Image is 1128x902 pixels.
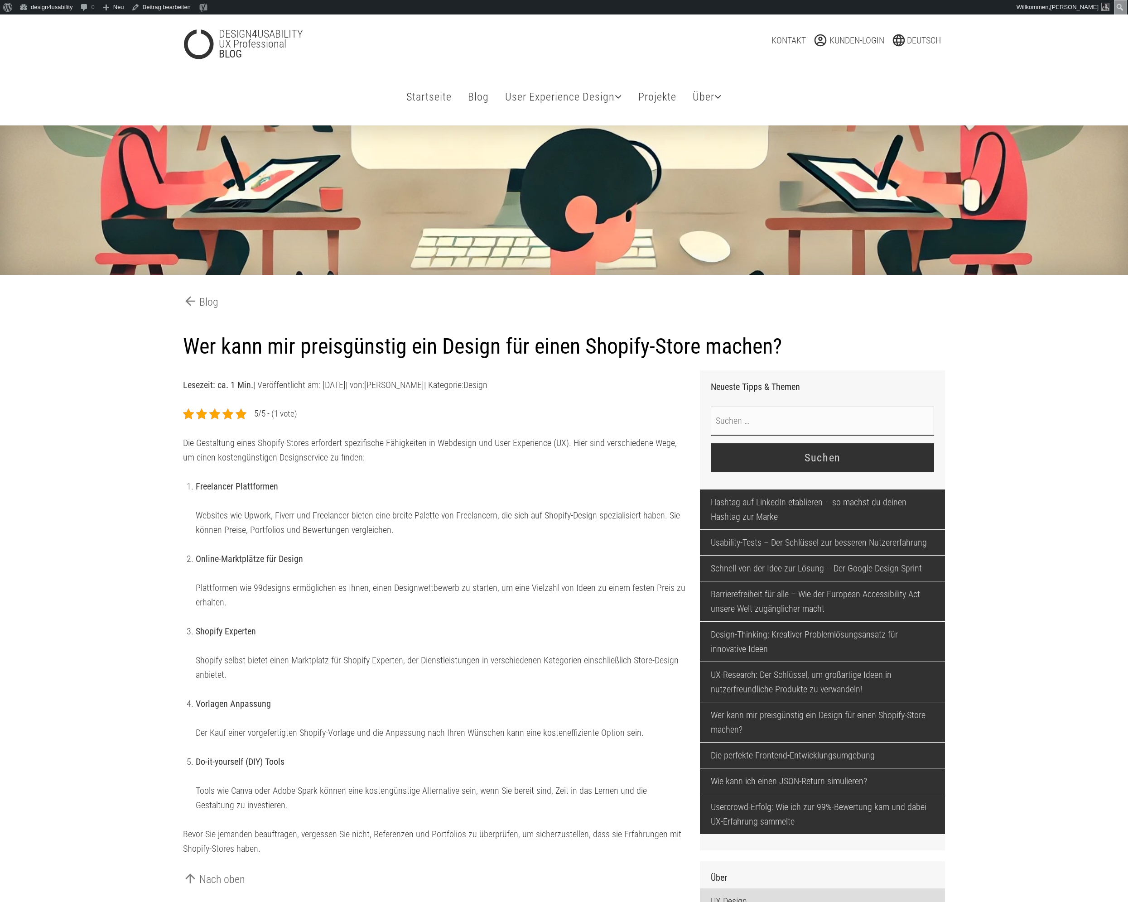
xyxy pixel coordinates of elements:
a: Blog [464,80,492,114]
div: 5/5 - (1 vote) [254,407,297,421]
a: Barrierefreiheit für alle – Wie der European Accessibility Act unsere Welt zugänglicher macht [700,581,945,621]
strong: Do-it-yourself (DIY) Tools [196,756,284,767]
span: Deutsch [907,35,941,46]
a: Projekte [635,80,680,114]
span: Kunden-Login [829,35,884,46]
p: Plattformen wie 99designs ermöglichen es Ihnen, einen Designwettbewerb zu starten, um eine Vielza... [196,581,687,609]
a: Schnell von der Idee zur Lösung – Der Google Design Sprint [700,556,945,581]
p: Der Kauf einer vorgefertigten Shopify-Vorlage und die Anpassung nach Ihren Wünschen kann eine kos... [196,725,687,740]
p: Shopify selbst bietet einen Marktplatz für Shopify Experten, der Dienstleistungen in verschiedene... [196,653,687,682]
a: languageDeutsch [892,33,941,48]
a: arrow_upwardNach oben [183,871,245,888]
p: Tools wie Canva oder Adobe Spark können eine kostengünstige Alternative sein, wenn Sie bereit sin... [196,783,687,812]
strong: Freelancer Plattformen [196,481,278,492]
a: [PERSON_NAME] [364,379,424,390]
strong: Online-Marktplätze für Design [196,553,303,564]
h1: Wer kann mir preisgünstig ein Design für einen Shopify-Store machen? [183,334,945,360]
a: Die perfekte Frontend-Entwicklungsumgebung [700,743,945,768]
span: arrow_upward [183,871,199,886]
a: account_circleKunden-Login [813,33,884,48]
a: arrow_backBlog [183,294,218,310]
a: Usercrowd-Erfolg: Wie ich zur 99%-Bewertung kam und dabei UX-Erfahrung sammelte [700,794,945,834]
a: DESIGN4USABILITYUX ProfessionalBLOG [183,29,428,59]
a: Usability-Tests – Der Schlüssel zur besseren Nutzererfahrung [700,530,945,555]
a: Startseite [403,80,455,114]
span: [PERSON_NAME] [1050,4,1099,10]
a: UX-Research: Der Schlüssel, um großartige Ideen in nutzerfreundliche Produkte zu verwandeln! [700,662,945,702]
p: Die Gestaltung eines Shopify-Stores erfordert spezifische Fähigkeiten in Webdesign und User Exper... [183,436,687,465]
span: arrow_back [183,294,199,308]
h3: Über [711,872,934,883]
span: account_circle [813,33,829,48]
a: Über [689,80,725,114]
a: Hashtag auf LinkedIn etablieren – so machst du deinen Hashtag zur Marke [700,489,945,529]
span: language [892,33,907,48]
strong: BLOG [219,48,242,60]
a: Wie kann ich einen JSON-Return simulieren? [700,768,945,794]
h3: Neueste Tipps & Themen [711,381,934,392]
a: Design-Thinking: Kreativer Problemlösungsansatz für innovative Ideen [700,622,945,662]
strong: 4 [252,28,257,40]
input: Suchen [711,443,934,472]
strong: Lesezeit: ca. 1 Min. [183,379,253,390]
a: User Experience Design [501,80,626,114]
a: Wer kann mir preisgünstig ein Design für einen Shopify-Store machen? [700,702,945,742]
a: Kontakt [771,33,806,48]
strong: Vorlagen Anpassung [196,698,271,709]
p: Bevor Sie jemanden beauftragen, vergessen Sie nicht, Referenzen und Portfolios zu überprüfen, um ... [183,827,687,856]
p: Websites wie Upwork, Fiverr und Freelancer bieten eine breite Palette von Freelancern, die sich a... [196,508,687,537]
strong: Shopify Experten [196,626,256,637]
a: Design [463,379,487,390]
p: | Veröffentlicht am: [DATE] | von: | Kategorie: [183,378,687,392]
